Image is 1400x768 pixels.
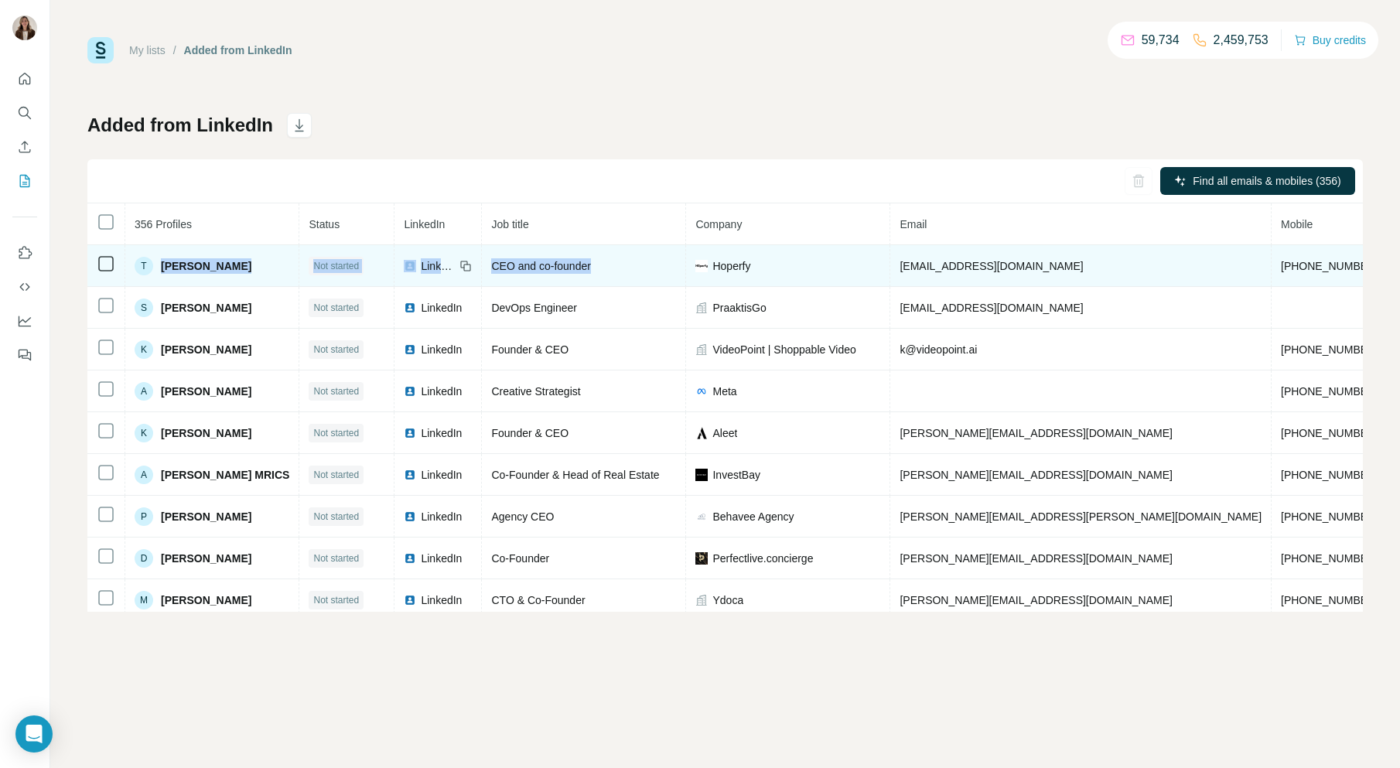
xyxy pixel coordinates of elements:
span: [PERSON_NAME] [161,342,251,357]
button: Dashboard [12,307,37,335]
span: [EMAIL_ADDRESS][DOMAIN_NAME] [900,302,1083,314]
span: Not started [313,468,359,482]
img: company-logo [695,552,708,565]
span: Not started [313,593,359,607]
span: [PERSON_NAME] [161,509,251,524]
img: company-logo [695,260,708,272]
span: LinkedIn [421,384,462,399]
button: Search [12,99,37,127]
span: Find all emails & mobiles (356) [1193,173,1340,189]
span: PraaktisGo [712,300,766,316]
button: Enrich CSV [12,133,37,161]
span: VideoPoint | Shoppable Video [712,342,855,357]
span: LinkedIn [421,258,455,274]
span: Ydoca [712,592,743,608]
span: [PERSON_NAME] [161,258,251,274]
img: company-logo [695,510,708,523]
img: LinkedIn logo [404,469,416,481]
span: [PERSON_NAME][EMAIL_ADDRESS][DOMAIN_NAME] [900,594,1172,606]
span: LinkedIn [421,509,462,524]
span: [PHONE_NUMBER] [1281,343,1378,356]
button: Use Surfe on LinkedIn [12,239,37,267]
p: 59,734 [1142,31,1180,49]
div: S [135,299,153,317]
span: [PHONE_NUMBER] [1281,260,1378,272]
span: InvestBay [712,467,760,483]
button: Find all emails & mobiles (356) [1160,167,1355,195]
span: [PERSON_NAME] [161,425,251,441]
img: LinkedIn logo [404,594,416,606]
span: Not started [313,510,359,524]
img: LinkedIn logo [404,343,416,356]
span: LinkedIn [421,300,462,316]
span: k@videopoint.ai [900,343,977,356]
span: Co-Founder & Head of Real Estate [491,469,659,481]
button: Buy credits [1294,29,1366,51]
span: [PERSON_NAME] [161,300,251,316]
span: Not started [313,426,359,440]
li: / [173,43,176,58]
span: [PERSON_NAME] [161,592,251,608]
span: Co-Founder [491,552,549,565]
button: Quick start [12,65,37,93]
div: K [135,424,153,442]
button: My lists [12,167,37,195]
span: Not started [313,301,359,315]
div: D [135,549,153,568]
span: LinkedIn [421,551,462,566]
div: P [135,507,153,526]
span: [PHONE_NUMBER] [1281,385,1378,398]
img: LinkedIn logo [404,302,416,314]
button: Feedback [12,341,37,369]
span: Creative Strategist [491,385,580,398]
span: [PHONE_NUMBER] [1281,510,1378,523]
span: [PERSON_NAME] [161,384,251,399]
span: [PERSON_NAME] [161,551,251,566]
span: [PHONE_NUMBER] [1281,552,1378,565]
img: company-logo [695,385,708,398]
span: [PERSON_NAME] MRICS [161,467,289,483]
span: Not started [313,259,359,273]
span: [PHONE_NUMBER] [1281,469,1378,481]
span: Hoperfy [712,258,750,274]
span: [PERSON_NAME][EMAIL_ADDRESS][DOMAIN_NAME] [900,469,1172,481]
span: Company [695,218,742,230]
span: Founder & CEO [491,343,569,356]
span: LinkedIn [421,592,462,608]
div: K [135,340,153,359]
div: Added from LinkedIn [184,43,292,58]
span: Not started [313,384,359,398]
img: company-logo [695,427,708,439]
div: A [135,382,153,401]
div: M [135,591,153,609]
span: Job title [491,218,528,230]
span: Agency CEO [491,510,554,523]
span: DevOps Engineer [491,302,577,314]
img: Avatar [12,15,37,40]
span: Not started [313,343,359,357]
span: Email [900,218,927,230]
img: LinkedIn logo [404,260,416,272]
span: Aleet [712,425,737,441]
span: LinkedIn [421,425,462,441]
span: Founder & CEO [491,427,569,439]
span: [PHONE_NUMBER] [1281,427,1378,439]
span: [PHONE_NUMBER] [1281,594,1378,606]
a: My lists [129,44,166,56]
span: Status [309,218,340,230]
span: CTO & Co-Founder [491,594,585,606]
img: company-logo [695,469,708,481]
img: Surfe Logo [87,37,114,63]
span: Meta [712,384,736,399]
span: [EMAIL_ADDRESS][DOMAIN_NAME] [900,260,1083,272]
span: Behavee Agency [712,509,794,524]
div: Open Intercom Messenger [15,715,53,753]
img: LinkedIn logo [404,552,416,565]
div: A [135,466,153,484]
img: LinkedIn logo [404,385,416,398]
span: LinkedIn [404,218,445,230]
img: LinkedIn logo [404,510,416,523]
h1: Added from LinkedIn [87,113,273,138]
span: [PERSON_NAME][EMAIL_ADDRESS][DOMAIN_NAME] [900,427,1172,439]
span: Perfectlive.concierge [712,551,813,566]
